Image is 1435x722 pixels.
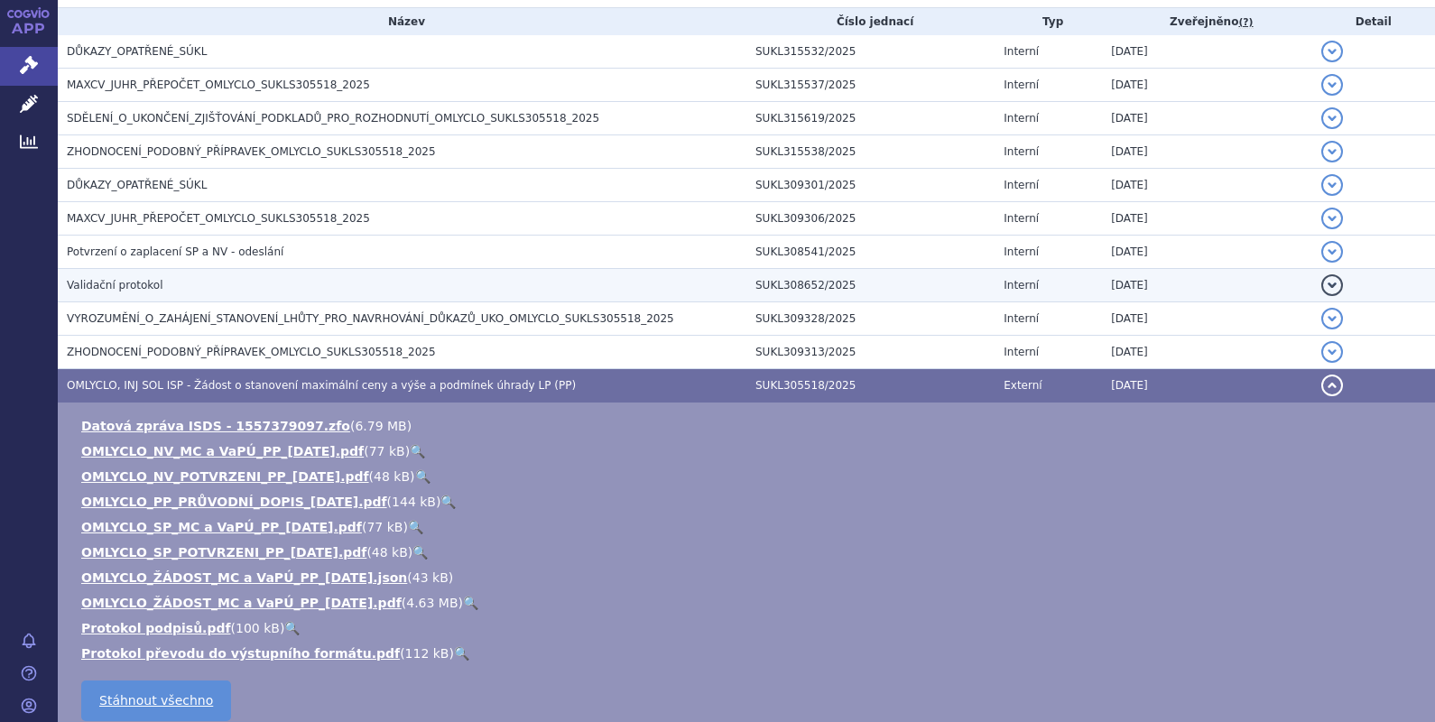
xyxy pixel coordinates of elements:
span: SDĚLENÍ_O_UKONČENÍ_ZJIŠŤOVÁNÍ_PODKLADŮ_PRO_ROZHODNUTÍ_OMLYCLO_SUKLS305518_2025 [67,112,599,125]
td: [DATE] [1102,168,1311,201]
span: Interní [1004,45,1039,58]
a: 🔍 [415,469,430,484]
button: detail [1321,308,1343,329]
button: detail [1321,107,1343,129]
span: 6.79 MB [355,419,406,433]
td: SUKL309313/2025 [746,335,995,368]
th: Typ [995,8,1102,35]
span: DŮKAZY_OPATŘENÉ_SÚKL [67,45,207,58]
span: 48 kB [374,469,410,484]
li: ( ) [81,619,1417,637]
td: SUKL315538/2025 [746,134,995,168]
th: Zveřejněno [1102,8,1311,35]
a: OMLYCLO_SP_POTVRZENI_PP_[DATE].pdf [81,545,366,560]
td: [DATE] [1102,301,1311,335]
a: OMLYCLO_NV_MC a VaPÚ_PP_[DATE].pdf [81,444,364,458]
button: detail [1321,41,1343,62]
a: 🔍 [284,621,300,635]
span: Interní [1004,145,1039,158]
span: Interní [1004,179,1039,191]
abbr: (?) [1238,16,1253,29]
td: [DATE] [1102,35,1311,69]
td: SUKL315537/2025 [746,68,995,101]
span: MAXCV_JUHR_PŘEPOČET_OMLYCLO_SUKLS305518_2025 [67,79,370,91]
td: [DATE] [1102,268,1311,301]
td: [DATE] [1102,368,1311,402]
span: Interní [1004,212,1039,225]
a: 🔍 [454,646,469,661]
td: SUKL315619/2025 [746,101,995,134]
li: ( ) [81,644,1417,662]
button: detail [1321,141,1343,162]
td: [DATE] [1102,68,1311,101]
td: [DATE] [1102,335,1311,368]
th: Číslo jednací [746,8,995,35]
span: 100 kB [236,621,280,635]
span: Interní [1004,312,1039,325]
span: Externí [1004,379,1042,392]
span: 77 kB [366,520,403,534]
span: ZHODNOCENÍ_PODOBNÝ_PŘÍPRAVEK_OMLYCLO_SUKLS305518_2025 [67,145,436,158]
td: SUKL309301/2025 [746,168,995,201]
td: SUKL305518/2025 [746,368,995,402]
li: ( ) [81,569,1417,587]
span: Potvrzení o zaplacení SP a NV - odeslání [67,245,283,258]
a: 🔍 [440,495,456,509]
td: [DATE] [1102,101,1311,134]
a: Protokol podpisů.pdf [81,621,231,635]
span: ZHODNOCENÍ_PODOBNÝ_PŘÍPRAVEK_OMLYCLO_SUKLS305518_2025 [67,346,436,358]
a: Stáhnout všechno [81,680,231,721]
a: 🔍 [412,545,428,560]
span: Interní [1004,245,1039,258]
span: 4.63 MB [406,596,458,610]
td: SUKL309306/2025 [746,201,995,235]
span: Validační protokol [67,279,163,292]
a: Protokol převodu do výstupního formátu.pdf [81,646,400,661]
th: Název [58,8,746,35]
a: OMLYCLO_ŽÁDOST_MC a VaPÚ_PP_[DATE].json [81,570,407,585]
td: [DATE] [1102,201,1311,235]
span: MAXCV_JUHR_PŘEPOČET_OMLYCLO_SUKLS305518_2025 [67,212,370,225]
button: detail [1321,274,1343,296]
button: detail [1321,208,1343,229]
a: 🔍 [463,596,478,610]
a: OMLYCLO_ŽÁDOST_MC a VaPÚ_PP_[DATE].pdf [81,596,402,610]
span: Interní [1004,346,1039,358]
span: Interní [1004,279,1039,292]
button: detail [1321,241,1343,263]
li: ( ) [81,493,1417,511]
span: 43 kB [412,570,449,585]
li: ( ) [81,417,1417,435]
button: detail [1321,341,1343,363]
span: 112 kB [405,646,449,661]
li: ( ) [81,543,1417,561]
span: Interní [1004,112,1039,125]
td: [DATE] [1102,235,1311,268]
button: detail [1321,375,1343,396]
td: SUKL309328/2025 [746,301,995,335]
button: detail [1321,174,1343,196]
a: 🔍 [410,444,425,458]
a: OMLYCLO_PP_PRŮVODNÍ_DOPIS_[DATE].pdf [81,495,387,509]
span: DŮKAZY_OPATŘENÉ_SÚKL [67,179,207,191]
li: ( ) [81,442,1417,460]
td: SUKL315532/2025 [746,35,995,69]
span: 48 kB [372,545,408,560]
span: 144 kB [392,495,436,509]
button: detail [1321,74,1343,96]
span: VYROZUMĚNÍ_O_ZAHÁJENÍ_STANOVENÍ_LHŮTY_PRO_NAVRHOVÁNÍ_DŮKAZŮ_UKO_OMLYCLO_SUKLS305518_2025 [67,312,674,325]
span: OMLYCLO, INJ SOL ISP - Žádost o stanovení maximální ceny a výše a podmínek úhrady LP (PP) [67,379,576,392]
span: Interní [1004,79,1039,91]
td: SUKL308541/2025 [746,235,995,268]
li: ( ) [81,467,1417,486]
a: Datová zpráva ISDS - 1557379097.zfo [81,419,350,433]
th: Detail [1312,8,1435,35]
a: 🔍 [408,520,423,534]
li: ( ) [81,518,1417,536]
li: ( ) [81,594,1417,612]
td: [DATE] [1102,134,1311,168]
a: OMLYCLO_SP_MC a VaPÚ_PP_[DATE].pdf [81,520,362,534]
span: 77 kB [369,444,405,458]
td: SUKL308652/2025 [746,268,995,301]
a: OMLYCLO_NV_POTVRZENI_PP_[DATE].pdf [81,469,369,484]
